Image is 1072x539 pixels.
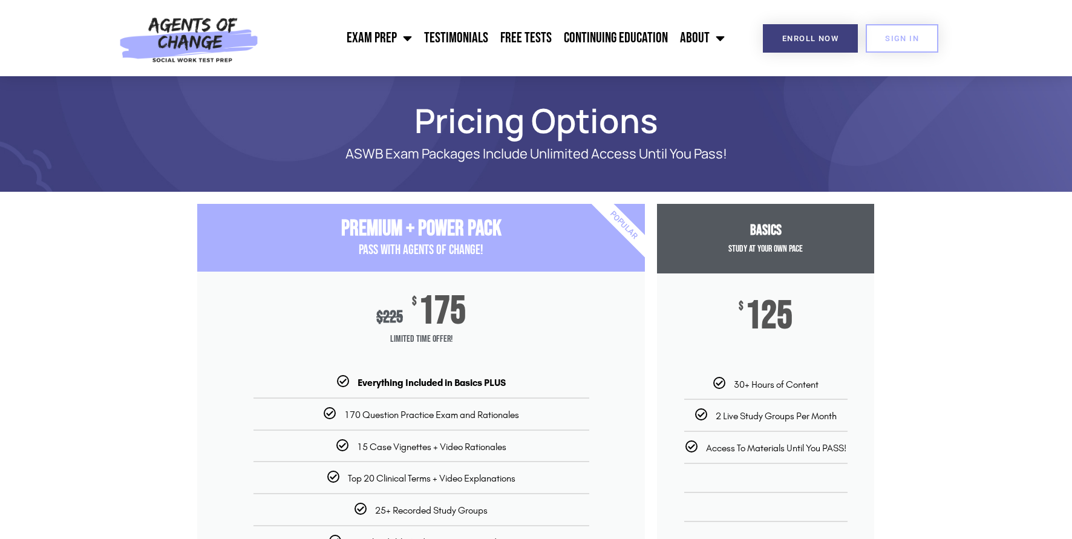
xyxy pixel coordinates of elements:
span: PASS with AGENTS OF CHANGE! [359,242,483,258]
h3: Basics [657,222,874,240]
p: ASWB Exam Packages Include Unlimited Access Until You Pass! [240,146,832,162]
a: Enroll Now [763,24,858,53]
span: $ [739,301,744,313]
b: Everything Included in Basics PLUS [358,377,506,388]
a: Testimonials [418,23,494,53]
span: 30+ Hours of Content [734,379,819,390]
span: SIGN IN [885,34,919,42]
a: About [674,23,731,53]
span: 15 Case Vignettes + Video Rationales [357,441,506,452]
span: $ [412,296,417,308]
a: Continuing Education [558,23,674,53]
h3: Premium + Power Pack [197,216,645,242]
div: 225 [376,307,403,327]
span: 2 Live Study Groups Per Month [716,410,837,422]
h1: Pricing Options [191,106,881,134]
span: Limited Time Offer! [197,327,645,351]
div: Popular [554,155,694,295]
span: 25+ Recorded Study Groups [375,505,488,516]
span: Top 20 Clinical Terms + Video Explanations [348,472,515,484]
a: Free Tests [494,23,558,53]
a: SIGN IN [866,24,938,53]
nav: Menu [265,23,731,53]
span: 175 [419,296,466,327]
span: 170 Question Practice Exam and Rationales [344,409,519,420]
span: Access To Materials Until You PASS! [706,442,846,454]
span: 125 [745,301,793,332]
span: Study at your Own Pace [728,243,803,255]
span: $ [376,307,383,327]
span: Enroll Now [782,34,838,42]
a: Exam Prep [341,23,418,53]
